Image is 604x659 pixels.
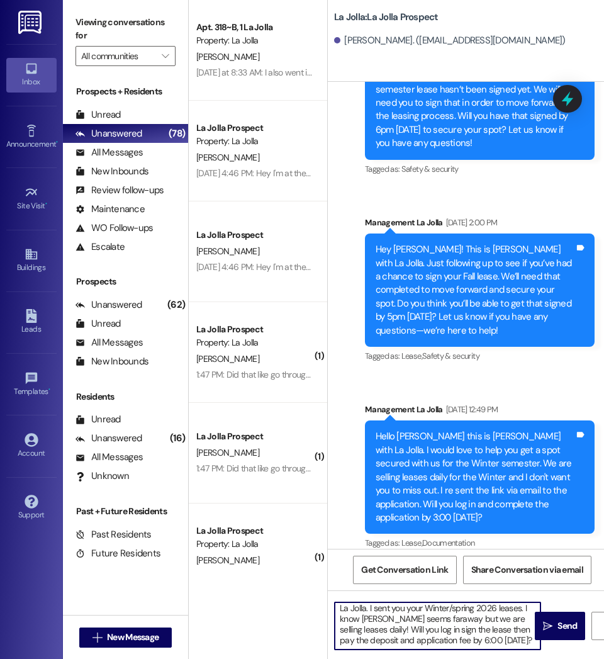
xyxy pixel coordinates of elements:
div: (16) [167,429,188,448]
a: Leads [6,305,57,339]
div: Unread [75,413,121,426]
div: La Jolla Prospect [196,524,313,538]
img: ResiDesk Logo [18,11,44,34]
a: Account [6,429,57,463]
div: New Inbounds [75,165,148,178]
a: Support [6,491,57,525]
a: Site Visit • [6,182,57,216]
div: Hello [PERSON_NAME]! I saw that your Fall semester lease hasn’t been signed yet. We will need you... [376,69,574,150]
div: (62) [164,295,188,315]
a: Buildings [6,244,57,278]
div: La Jolla Prospect [196,430,313,443]
div: (78) [165,124,188,144]
span: Share Conversation via email [471,563,583,577]
div: Unanswered [75,298,142,312]
span: New Message [107,631,159,644]
div: [PERSON_NAME]. ([EMAIL_ADDRESS][DOMAIN_NAME]) [334,34,566,47]
button: Share Conversation via email [463,556,591,584]
div: Tagged as: [365,347,595,365]
div: Review follow-ups [75,184,164,197]
div: Future Residents [75,547,160,560]
div: Apt. 318~B, 1 La Jolla [196,21,313,34]
button: Get Conversation Link [353,556,456,584]
span: [PERSON_NAME] [196,245,259,257]
span: Documentation [422,538,475,548]
span: [PERSON_NAME] [196,555,259,566]
div: Hey [PERSON_NAME]! This is [PERSON_NAME] with La Jolla. Just following up to see if you’ve had a ... [376,243,574,337]
div: All Messages [75,146,143,159]
div: Management La Jolla [365,403,595,420]
div: [DATE] 2:00 PM [443,216,498,229]
input: All communities [81,46,155,66]
div: 1:47 PM: Did that like go through on your end? [196,369,360,380]
div: Unknown [75,470,129,483]
div: All Messages [75,336,143,349]
span: Lease , [401,538,422,548]
span: • [48,385,50,394]
i:  [543,621,552,631]
button: Send [535,612,585,640]
div: [DATE] 4:46 PM: Hey I'm at the office, but it's locked. Are you still there? [196,261,451,273]
div: La Jolla Prospect [196,121,313,135]
div: Past + Future Residents [63,505,188,518]
div: Residents [63,390,188,403]
div: Unanswered [75,432,142,445]
div: Property: La Jolla [196,34,313,47]
label: Viewing conversations for [75,13,176,46]
span: Safety & security [422,351,479,361]
div: Prospects + Residents [63,85,188,98]
span: [PERSON_NAME] [196,152,259,163]
div: Tagged as: [365,534,595,552]
div: Property: La Jolla [196,135,313,148]
span: Lease , [401,351,422,361]
span: • [45,200,47,208]
a: Inbox [6,58,57,92]
span: • [56,138,58,147]
b: La Jolla: La Jolla Prospect [334,11,439,24]
div: Maintenance [75,203,145,216]
div: Tagged as: [365,160,595,178]
div: Past Residents [75,528,152,541]
i:  [162,51,169,61]
span: Safety & security [401,164,459,174]
div: Unread [75,108,121,121]
div: [DATE] at 8:33 AM: I also went into the office after this to make sure it was canceled and they s... [196,67,575,78]
span: Get Conversation Link [361,563,448,577]
div: La Jolla Prospect [196,228,313,242]
a: Templates • [6,368,57,402]
div: 1:47 PM: Did that like go through on your end? [196,463,360,474]
div: All Messages [75,451,143,464]
span: [PERSON_NAME] [196,51,259,62]
textarea: Hello [PERSON_NAME] this is [PERSON_NAME] with La Jolla. I sent you your Winter/spring 2026 lease... [335,602,540,650]
div: Unanswered [75,127,142,140]
div: Property: La Jolla [196,336,313,349]
span: [PERSON_NAME] [196,447,259,458]
div: WO Follow-ups [75,222,153,235]
div: Hello [PERSON_NAME] this is [PERSON_NAME] with La Jolla. I would love to help you get a spot secu... [376,430,574,524]
div: [DATE] 4:46 PM: Hey I'm at the office, but it's locked. Are you still there? [196,167,451,179]
div: Unread [75,317,121,330]
div: Prospects [63,275,188,288]
div: [DATE] 12:49 PM [443,403,498,416]
div: Management La Jolla [365,216,595,234]
i:  [92,633,102,643]
button: New Message [79,628,172,648]
div: Property: La Jolla [196,538,313,551]
div: La Jolla Prospect [196,323,313,336]
div: Escalate [75,240,125,254]
div: New Inbounds [75,355,148,368]
span: [PERSON_NAME] [196,353,259,364]
span: Send [557,619,577,633]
